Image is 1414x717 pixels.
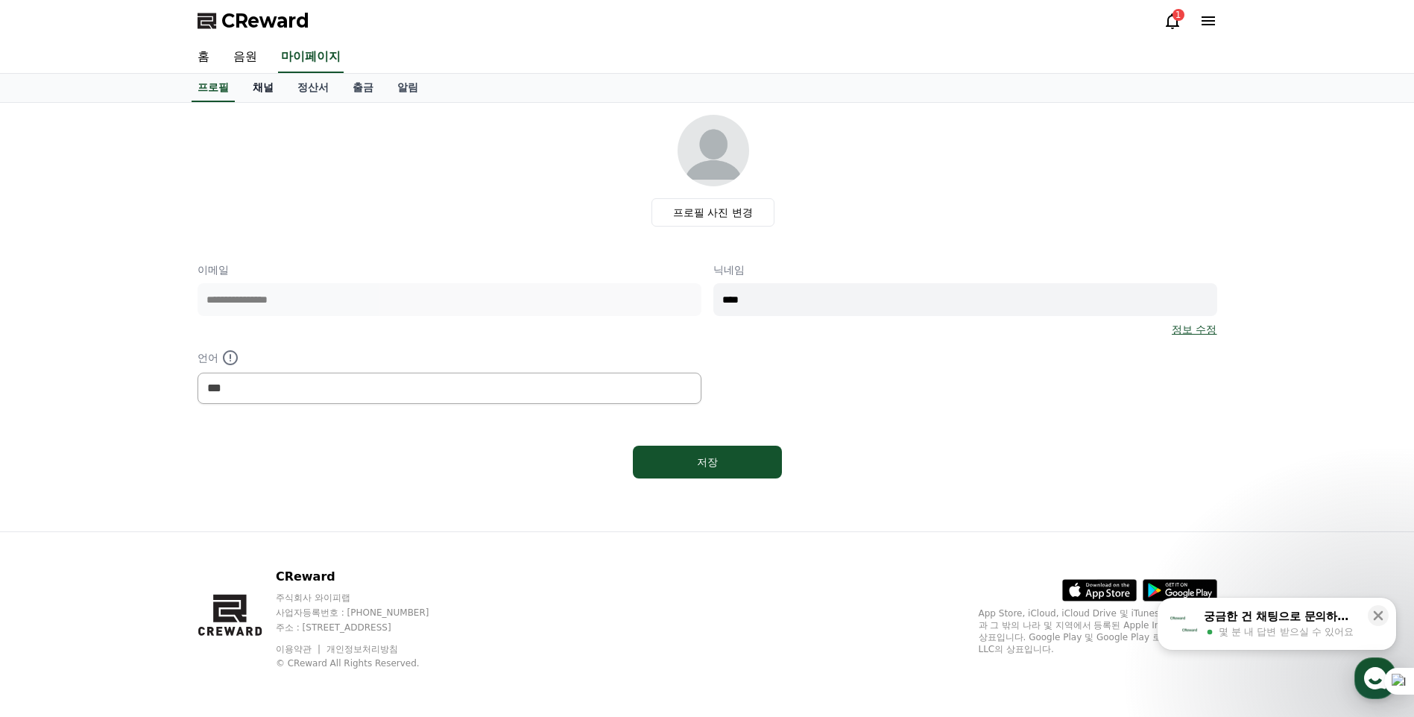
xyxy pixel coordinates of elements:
[678,115,749,186] img: profile_image
[198,349,701,367] p: 언어
[221,42,269,73] a: 음원
[1172,9,1184,21] div: 1
[186,42,221,73] a: 홈
[98,473,192,510] a: 대화
[136,496,154,508] span: 대화
[979,607,1217,655] p: App Store, iCloud, iCloud Drive 및 iTunes Store는 미국과 그 밖의 나라 및 지역에서 등록된 Apple Inc.의 서비스 상표입니다. Goo...
[633,446,782,478] button: 저장
[285,74,341,102] a: 정산서
[198,262,701,277] p: 이메일
[276,622,458,634] p: 주소 : [STREET_ADDRESS]
[276,657,458,669] p: © CReward All Rights Reserved.
[230,495,248,507] span: 설정
[278,42,344,73] a: 마이페이지
[241,74,285,102] a: 채널
[276,644,323,654] a: 이용약관
[1164,12,1181,30] a: 1
[713,262,1217,277] p: 닉네임
[192,74,235,102] a: 프로필
[326,644,398,654] a: 개인정보처리방침
[276,607,458,619] p: 사업자등록번호 : [PHONE_NUMBER]
[4,473,98,510] a: 홈
[341,74,385,102] a: 출금
[192,473,286,510] a: 설정
[1172,322,1216,337] a: 정보 수정
[663,455,752,470] div: 저장
[276,592,458,604] p: 주식회사 와이피랩
[221,9,309,33] span: CReward
[47,495,56,507] span: 홈
[198,9,309,33] a: CReward
[385,74,430,102] a: 알림
[276,568,458,586] p: CReward
[651,198,774,227] label: 프로필 사진 변경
